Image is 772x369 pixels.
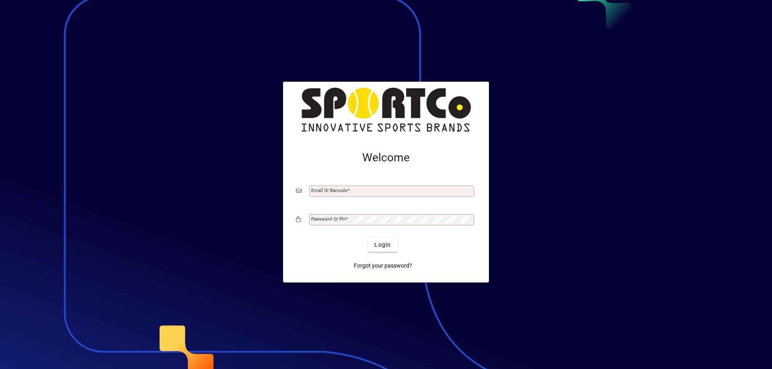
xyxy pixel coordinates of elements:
[368,237,397,252] button: Login
[311,216,346,222] mat-label: Password or Pin
[311,188,347,193] mat-label: Email or Barcode
[354,262,412,270] span: Forgot your password?
[374,241,391,249] span: Login
[296,151,476,165] h2: Welcome
[351,258,415,273] a: Forgot your password?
